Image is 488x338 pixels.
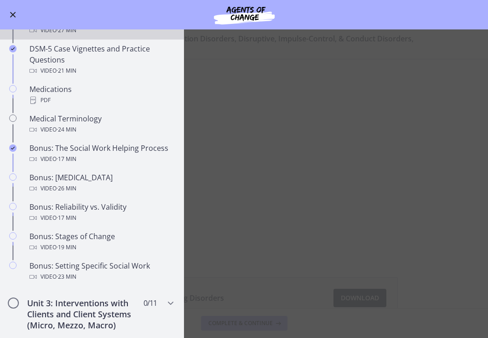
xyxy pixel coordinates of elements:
div: Video [29,242,173,253]
span: · 19 min [57,242,76,253]
span: · 23 min [57,271,76,282]
div: PDF [29,95,173,106]
div: Video [29,25,173,36]
div: Video [29,65,173,76]
div: Bonus: The Social Work Helping Process [29,143,173,165]
div: Medications [29,84,173,106]
span: · 17 min [57,154,76,165]
div: Video [29,183,173,194]
img: Agents of Change Social Work Test Prep [189,4,299,26]
i: Completed [9,144,17,152]
div: Video [29,271,173,282]
span: · 21 min [57,65,76,76]
span: 0 / 11 [144,298,157,309]
i: Completed [9,45,17,52]
div: Bonus: Stages of Change [29,231,173,253]
div: Medical Terminology [29,113,173,135]
div: Bonus: [MEDICAL_DATA] [29,172,173,194]
button: Enable menu [7,9,18,20]
h2: Unit 3: Interventions with Clients and Client Systems (Micro, Mezzo, Macro) [27,298,139,331]
span: · 17 min [57,212,76,223]
div: Video [29,154,173,165]
div: Video [29,212,173,223]
div: Bonus: Reliability vs. Validity [29,201,173,223]
div: Bonus: Setting Specific Social Work [29,260,173,282]
span: · 27 min [57,25,76,36]
div: Video [29,124,173,135]
div: DSM-5 Case Vignettes and Practice Questions [29,43,173,76]
span: · 26 min [57,183,76,194]
span: · 24 min [57,124,76,135]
